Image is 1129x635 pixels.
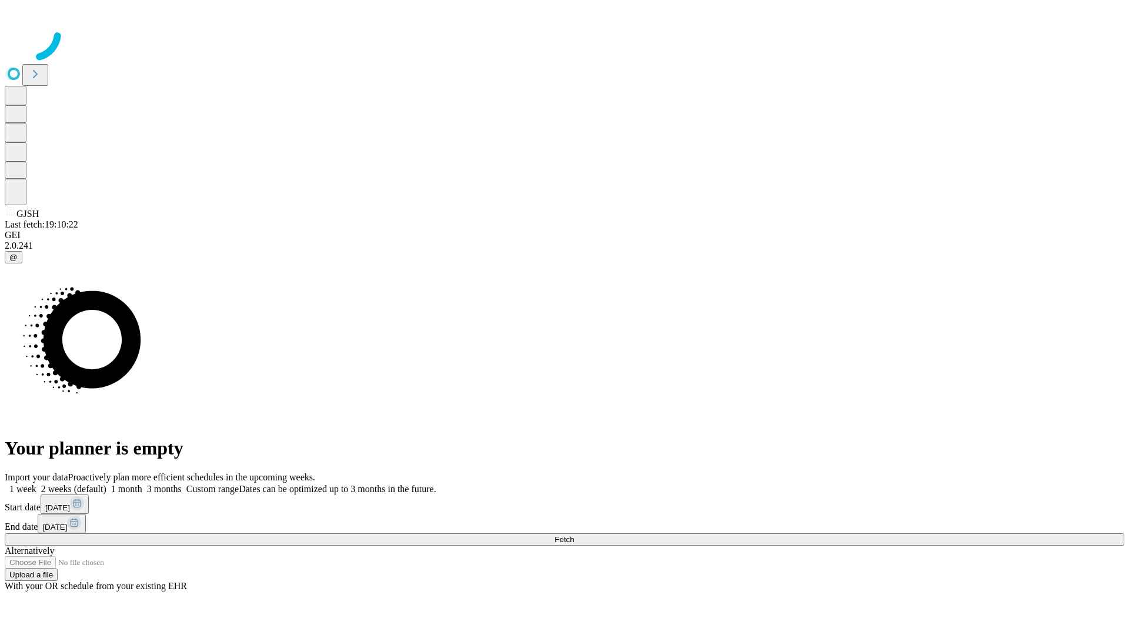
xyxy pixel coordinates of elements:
[5,251,22,263] button: @
[68,472,315,482] span: Proactively plan more efficient schedules in the upcoming weeks.
[555,535,574,544] span: Fetch
[16,209,39,219] span: GJSH
[186,484,239,494] span: Custom range
[38,514,86,533] button: [DATE]
[239,484,436,494] span: Dates can be optimized up to 3 months in the future.
[5,514,1124,533] div: End date
[5,437,1124,459] h1: Your planner is empty
[5,230,1124,240] div: GEI
[5,494,1124,514] div: Start date
[5,569,58,581] button: Upload a file
[5,219,78,229] span: Last fetch: 19:10:22
[9,253,18,262] span: @
[111,484,142,494] span: 1 month
[9,484,36,494] span: 1 week
[41,494,89,514] button: [DATE]
[5,240,1124,251] div: 2.0.241
[147,484,182,494] span: 3 months
[45,503,70,512] span: [DATE]
[41,484,106,494] span: 2 weeks (default)
[5,581,187,591] span: With your OR schedule from your existing EHR
[5,533,1124,546] button: Fetch
[5,546,54,556] span: Alternatively
[5,472,68,482] span: Import your data
[42,523,67,532] span: [DATE]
